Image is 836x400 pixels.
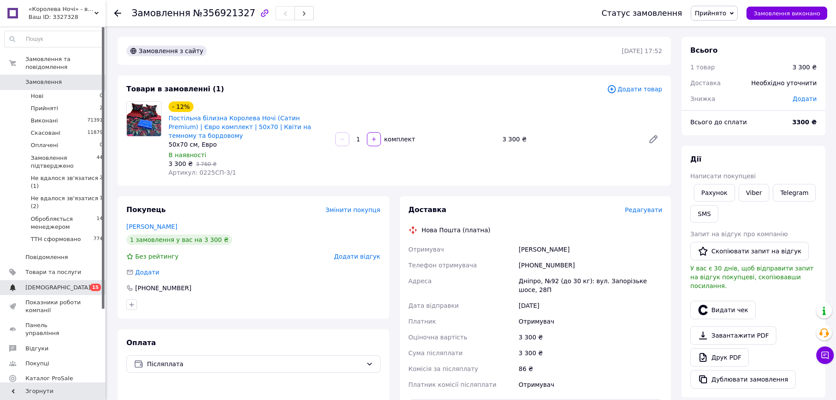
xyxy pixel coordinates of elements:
button: Дублювати замовлення [690,370,796,389]
span: 0 [100,92,103,100]
span: 14 [97,215,103,231]
span: Замовлення [132,8,190,18]
button: Чат з покупцем [816,346,834,364]
span: Оплата [126,339,156,347]
span: Замовлення та повідомлення [25,55,105,71]
span: Покупці [25,360,49,368]
span: Платник комісії післяплати [409,381,497,388]
span: 11879 [87,129,103,137]
b: 3300 ₴ [792,119,817,126]
div: Замовлення з сайту [126,46,207,56]
span: Обробляється менеджером [31,215,97,231]
span: Замовлення [25,78,62,86]
span: Сума післяплати [409,350,463,357]
img: Постільна білизна Королева Ночі (Сатин Premium) | Євро комплект | 50х70 | Квіти на темному та бор... [127,102,161,136]
div: Статус замовлення [602,9,682,18]
div: 86 ₴ [517,361,664,377]
div: комплект [382,135,416,144]
span: Додати товар [607,84,662,94]
div: [PHONE_NUMBER] [134,284,192,292]
a: Viber [739,184,769,202]
div: 3 300 ₴ [517,329,664,345]
span: Замовлення виконано [753,10,820,17]
a: Постільна білизна Королева Ночі (Сатин Premium) | Євро комплект | 50х70 | Квіти на темному та бор... [169,115,311,139]
span: Додати [793,95,817,102]
div: Нова Пошта (платна) [420,226,493,234]
div: Ваш ID: 3327328 [29,13,105,21]
span: Прийняті [31,105,58,112]
button: SMS [690,205,718,223]
span: Прийнято [695,10,726,17]
span: Оціночна вартість [409,334,467,341]
button: Рахунок [694,184,735,202]
span: 3 300 ₴ [169,160,193,167]
span: Не вдалося зв'язатися (2) [31,195,100,210]
a: Друк PDF [690,348,749,367]
span: Доставка [409,205,447,214]
span: 71391 [87,117,103,125]
div: 50х70 см, Евро [169,140,328,149]
span: 0 [100,141,103,149]
span: Знижка [690,95,715,102]
span: «Королева Ночі» - виробник постільної білизни в Україні [29,5,94,13]
span: Не вдалося зв'язатися (1) [31,174,100,190]
span: Адреса [409,277,432,285]
span: 1 товар [690,64,715,71]
div: [PERSON_NAME] [517,241,664,257]
span: [DEMOGRAPHIC_DATA] [25,284,90,292]
input: Пошук [5,31,103,47]
a: Завантажити PDF [690,326,776,345]
span: Нові [31,92,43,100]
span: 44 [97,154,103,170]
span: Додати відгук [334,253,380,260]
div: Дніпро, №92 (до 30 кг): вул. Запорізьке шосе, 28П [517,273,664,298]
span: 15 [90,284,101,291]
span: Виконані [31,117,58,125]
span: Товари та послуги [25,268,81,276]
span: Редагувати [625,206,662,213]
span: В наявності [169,151,206,159]
span: Артикул: 0225СП-3/1 [169,169,236,176]
span: Доставка [690,79,721,86]
div: 3 300 ₴ [793,63,817,72]
span: Каталог ProSale [25,375,73,382]
span: Післяплата [147,359,362,369]
span: Отримувач [409,246,444,253]
span: Без рейтингу [135,253,179,260]
span: Всього [690,46,718,54]
span: Змінити покупця [326,206,380,213]
span: Оплачені [31,141,58,149]
span: Скасовані [31,129,61,137]
span: 1 [100,195,103,210]
div: 3 300 ₴ [499,133,641,145]
time: [DATE] 17:52 [622,47,662,54]
span: 774 [93,235,103,243]
a: Telegram [773,184,816,202]
div: 3 300 ₴ [517,345,664,361]
div: Отримувач [517,314,664,329]
div: Повернутися назад [114,9,121,18]
span: Написати покупцеві [690,173,756,180]
div: Необхідно уточнити [746,73,822,93]
div: [DATE] [517,298,664,314]
span: Повідомлення [25,253,68,261]
span: Показники роботи компанії [25,299,81,314]
span: У вас є 30 днів, щоб відправити запит на відгук покупцеві, скопіювавши посилання. [690,265,814,289]
span: Запит на відгук про компанію [690,231,788,238]
div: Отримувач [517,377,664,393]
span: Замовлення підтверджено [31,154,97,170]
span: ТТН сформовано [31,235,81,243]
span: Відгуки [25,345,48,353]
div: 1 замовлення у вас на 3 300 ₴ [126,234,232,245]
span: Комісія за післяплату [409,365,478,372]
a: [PERSON_NAME] [126,223,177,230]
span: Дії [690,155,701,163]
span: Панель управління [25,321,81,337]
span: Покупець [126,205,166,214]
span: Додати [135,269,159,276]
span: 2 [100,174,103,190]
button: Замовлення виконано [746,7,827,20]
button: Видати чек [690,301,756,319]
span: №356921327 [193,8,255,18]
span: 2 [100,105,103,112]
